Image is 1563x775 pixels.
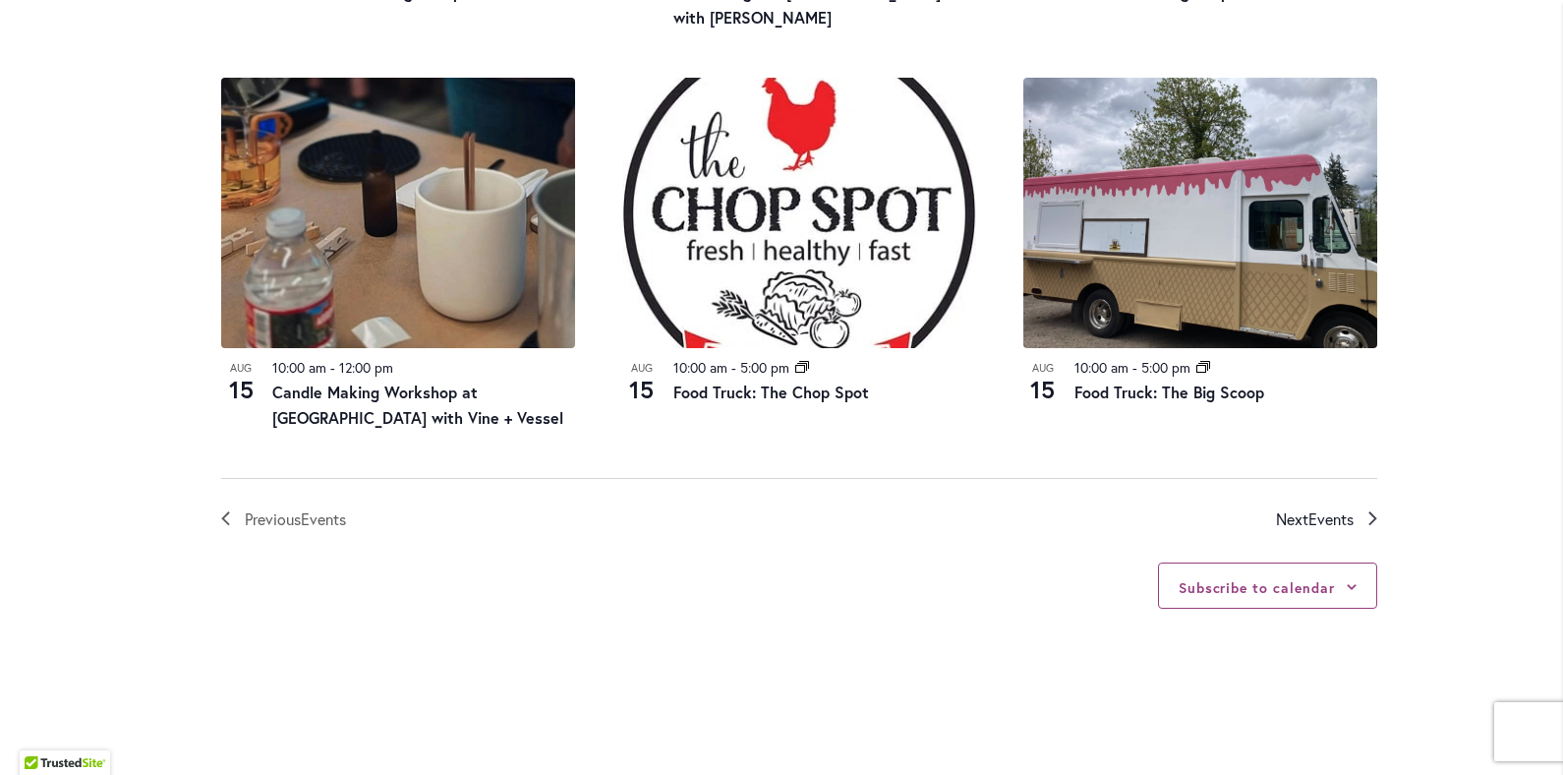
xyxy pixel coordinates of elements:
[272,382,563,428] a: Candle Making Workshop at [GEOGRAPHIC_DATA] with Vine + Vessel
[15,705,70,760] iframe: Launch Accessibility Center
[221,373,260,406] span: 15
[731,358,736,377] span: -
[221,360,260,377] span: Aug
[622,373,662,406] span: 15
[673,358,727,377] time: 10:00 am
[622,78,976,348] img: THE CHOP SPOT PDX – Food Truck
[1308,508,1354,529] span: Events
[330,358,335,377] span: -
[1023,360,1063,377] span: Aug
[1074,382,1264,402] a: Food Truck: The Big Scoop
[1023,373,1063,406] span: 15
[221,78,575,348] img: 93f53704220c201f2168fc261161dde5
[221,507,346,532] a: Previous Events
[740,358,789,377] time: 5:00 pm
[1132,358,1137,377] span: -
[1276,507,1354,532] span: Next
[339,358,393,377] time: 12:00 pm
[1276,507,1377,532] a: Next Events
[673,382,869,402] a: Food Truck: The Chop Spot
[245,507,346,532] span: Previous
[1023,78,1377,348] img: Food Truck: The Big Scoop
[272,358,326,377] time: 10:00 am
[622,360,662,377] span: Aug
[1074,358,1129,377] time: 10:00 am
[1179,578,1335,597] button: Subscribe to calendar
[1141,358,1190,377] time: 5:00 pm
[301,508,346,529] span: Events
